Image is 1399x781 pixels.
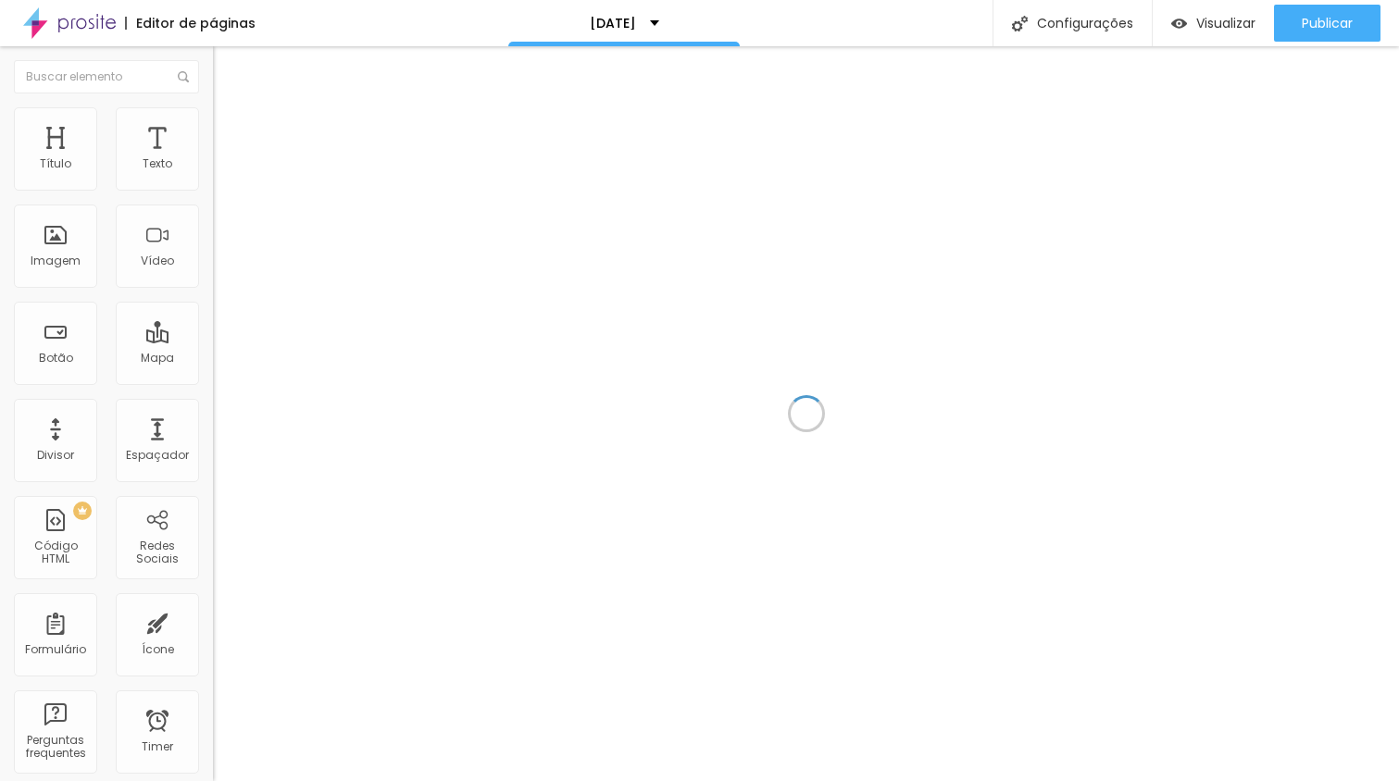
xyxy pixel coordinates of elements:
div: Ícone [142,643,174,656]
div: Vídeo [141,254,174,267]
div: Texto [143,157,172,170]
img: Icone [178,71,189,82]
div: Editor de páginas [125,17,256,30]
div: Imagem [31,254,81,267]
div: Timer [142,740,173,753]
img: view-1.svg [1171,16,1187,31]
div: Botão [39,352,73,365]
span: Visualizar [1196,16,1255,31]
div: Espaçador [126,449,189,462]
div: Redes Sociais [120,539,194,566]
button: Publicar [1274,5,1380,42]
div: Divisor [37,449,74,462]
button: Visualizar [1153,5,1274,42]
p: [DATE] [590,17,636,30]
div: Título [40,157,71,170]
div: Formulário [25,643,86,656]
span: Publicar [1302,16,1353,31]
div: Perguntas frequentes [19,734,92,761]
input: Buscar elemento [14,60,199,93]
div: Mapa [141,352,174,365]
img: Icone [1012,16,1028,31]
div: Código HTML [19,539,92,566]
